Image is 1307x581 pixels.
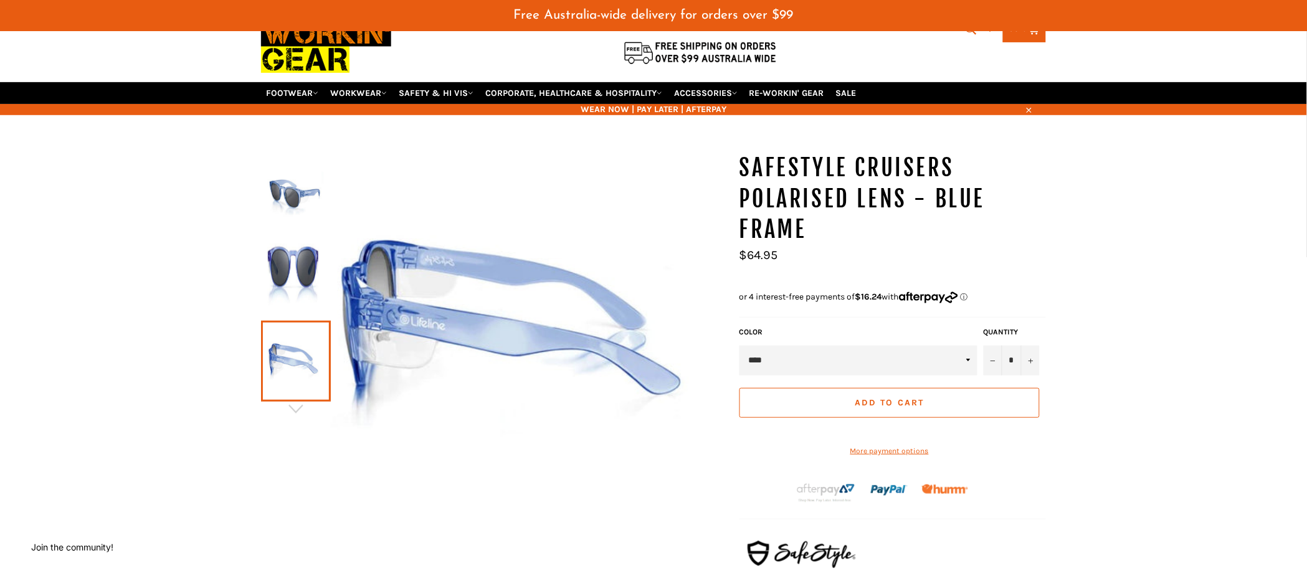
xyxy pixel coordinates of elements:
[394,82,478,104] a: SAFETY & HI VIS
[267,243,325,312] img: Workin Gear Safestyle Glasses
[31,542,113,552] button: Join the community!
[261,82,323,104] a: FOOTWEAR
[984,327,1040,338] label: Quantity
[1021,346,1040,376] button: Increase item quantity by one
[331,153,727,509] img: Workin Gear Safestyle Glasses
[984,346,1002,376] button: Reduce item quantity by one
[922,484,968,494] img: Humm_core_logo_RGB-01_300x60px_small_195d8312-4386-4de7-b182-0ef9b6303a37.png
[739,532,864,575] img: SafeStyle Eyewear
[325,82,392,104] a: WORKWEAR
[796,482,857,503] img: Afterpay-Logo-on-dark-bg_large.png
[739,248,778,262] span: $64.95
[261,103,1046,115] span: WEAR NOW | PAY LATER | AFTERPAY
[669,82,743,104] a: ACCESSORIES
[622,39,778,65] img: Flat $9.95 shipping Australia wide
[480,82,667,104] a: CORPORATE, HEALTHCARE & HOSPITALITY
[739,153,1046,245] h1: SAFESTYLE Cruisers Polarised Lens - Blue Frame
[267,160,325,229] img: Workin Gear Safestyle Glasses
[739,446,1040,456] a: More payment options
[855,397,924,408] span: Add to Cart
[514,9,794,22] span: Free Australia-wide delivery for orders over $99
[261,11,391,82] img: Workin Gear leaders in Workwear, Safety Boots, PPE, Uniforms. Australia's No.1 in Workwear
[744,82,829,104] a: RE-WORKIN' GEAR
[739,388,1040,418] button: Add to Cart
[831,82,862,104] a: SALE
[739,327,977,338] label: Color
[871,472,908,509] img: paypal.png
